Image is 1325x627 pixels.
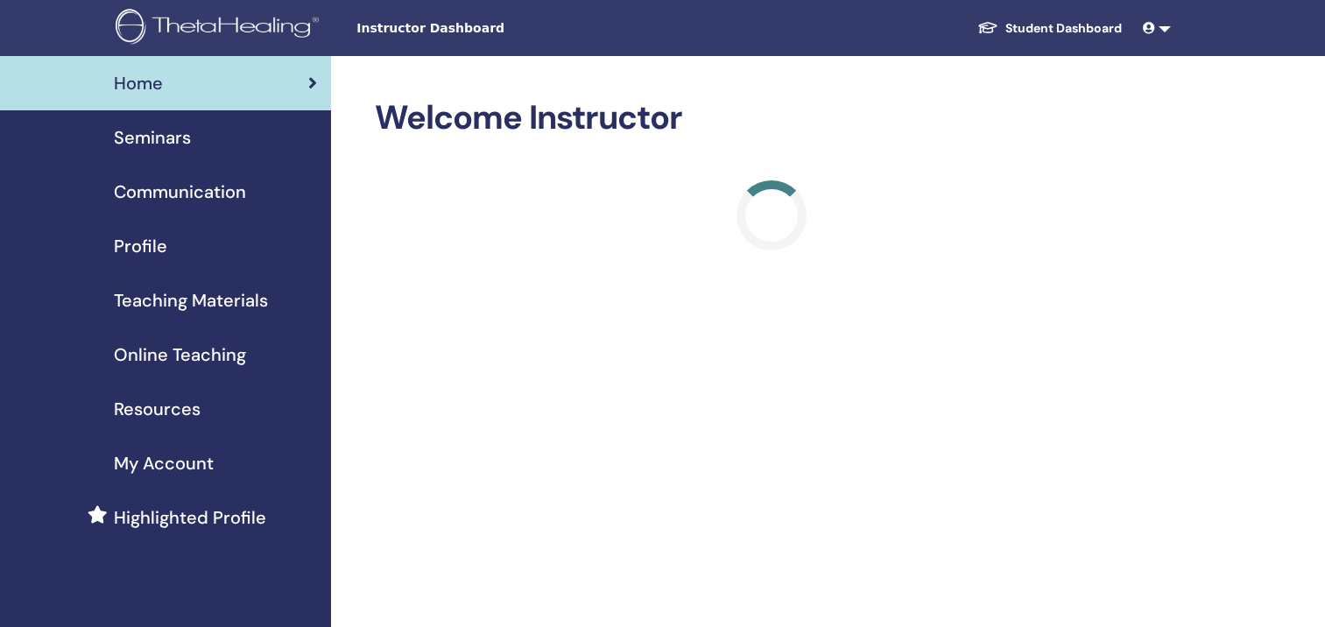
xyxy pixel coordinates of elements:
span: Instructor Dashboard [356,19,619,38]
span: Home [114,70,163,96]
span: Profile [114,233,167,259]
img: graduation-cap-white.svg [977,20,998,35]
span: Online Teaching [114,342,246,368]
span: Teaching Materials [114,287,268,313]
span: Communication [114,179,246,205]
a: Student Dashboard [963,12,1136,45]
img: logo.png [116,9,325,48]
span: Highlighted Profile [114,504,266,531]
span: Resources [114,396,201,422]
span: Seminars [114,124,191,151]
span: My Account [114,450,214,476]
h2: Welcome Instructor [375,98,1167,138]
